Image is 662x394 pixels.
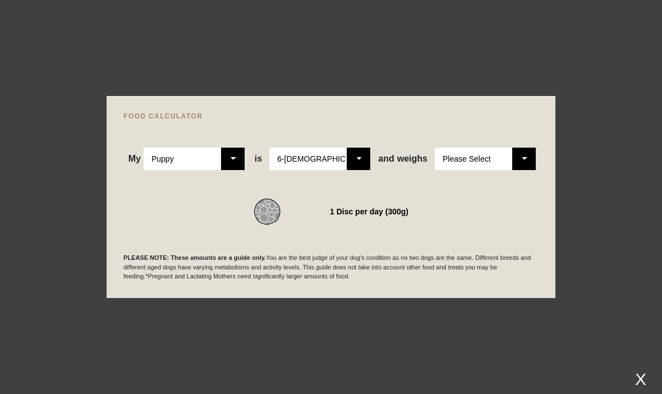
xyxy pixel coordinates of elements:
span: weighs [378,154,427,164]
div: 1 Disc per day (300g) [330,204,408,219]
b: PLEASE NOTE: These amounts are a guide only. [123,254,266,261]
div: X [631,370,651,388]
span: My [128,154,141,164]
span: and [378,154,397,164]
p: You are the best judge of your dog's condition as no two dogs are the same. Different breeds and ... [123,253,539,281]
h4: FOOD CALCULATOR [123,113,539,120]
span: is [255,154,262,164]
